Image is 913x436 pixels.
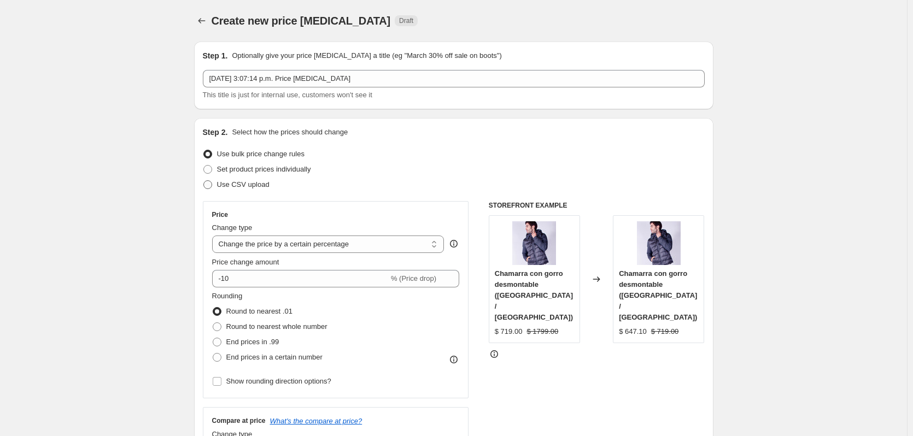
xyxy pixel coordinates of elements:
[212,210,228,219] h3: Price
[619,326,647,337] div: $ 647.10
[212,258,279,266] span: Price change amount
[226,353,323,361] span: End prices in a certain number
[194,13,209,28] button: Price change jobs
[226,307,292,315] span: Round to nearest .01
[232,50,501,61] p: Optionally give your price [MEDICAL_DATA] a title (eg "March 30% off sale on boots")
[651,326,679,337] strike: $ 719.00
[448,238,459,249] div: help
[637,221,681,265] img: T54095_OXFORD_E_80x.jpg
[217,180,270,188] span: Use CSV upload
[212,223,253,232] span: Change type
[212,292,243,300] span: Rounding
[217,150,305,158] span: Use bulk price change rules
[619,269,697,321] span: Chamarra con gorro desmontable ([GEOGRAPHIC_DATA] / [GEOGRAPHIC_DATA])
[217,165,311,173] span: Set product prices individually
[226,322,327,331] span: Round to nearest whole number
[203,91,372,99] span: This title is just for internal use, customers won't see it
[270,417,362,425] button: What's the compare at price?
[391,274,436,282] span: % (Price drop)
[226,338,279,346] span: End prices in .99
[495,269,573,321] span: Chamarra con gorro desmontable ([GEOGRAPHIC_DATA] / [GEOGRAPHIC_DATA])
[232,127,348,138] p: Select how the prices should change
[212,15,391,27] span: Create new price [MEDICAL_DATA]
[203,50,228,61] h2: Step 1.
[526,326,558,337] strike: $ 1799.00
[489,201,705,210] h6: STOREFRONT EXAMPLE
[212,416,266,425] h3: Compare at price
[226,377,331,385] span: Show rounding direction options?
[212,270,389,287] input: -15
[512,221,556,265] img: T54095_OXFORD_E_80x.jpg
[203,70,705,87] input: 30% off holiday sale
[203,127,228,138] h2: Step 2.
[399,16,413,25] span: Draft
[495,326,523,337] div: $ 719.00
